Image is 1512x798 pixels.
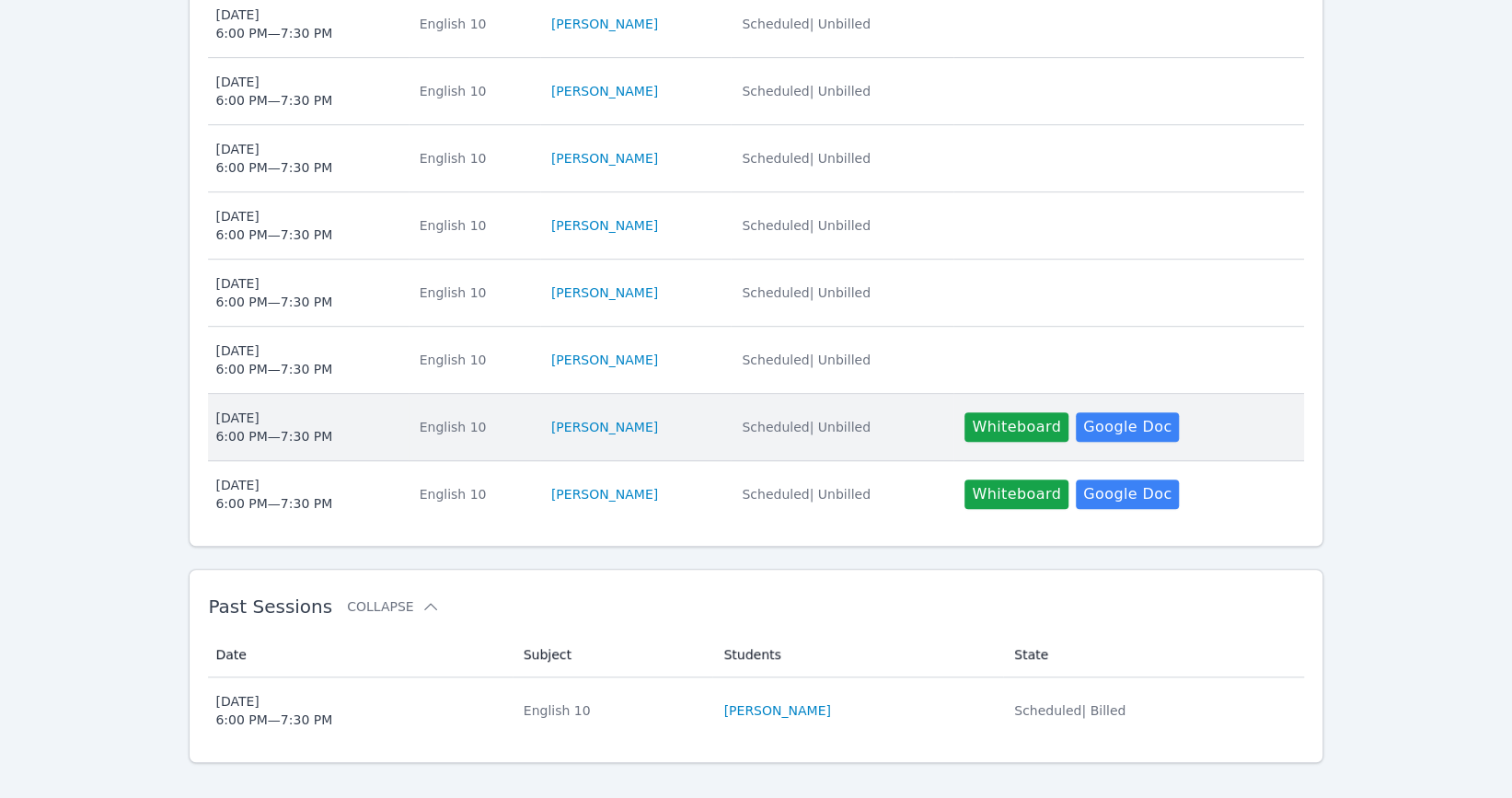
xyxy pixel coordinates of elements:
[208,394,1303,461] tr: [DATE]6:00 PM—7:30 PMEnglish 10[PERSON_NAME]Scheduled| UnbilledWhiteboardGoogle Doc
[215,140,332,177] div: [DATE] 6:00 PM — 7:30 PM
[551,418,658,436] a: [PERSON_NAME]
[208,461,1303,527] tr: [DATE]6:00 PM—7:30 PMEnglish 10[PERSON_NAME]Scheduled| UnbilledWhiteboardGoogle Doc
[551,283,658,302] a: [PERSON_NAME]
[215,6,332,42] div: [DATE] 6:00 PM — 7:30 PM
[420,15,529,33] div: English 10
[420,418,529,436] div: English 10
[208,192,1303,260] tr: [DATE]6:00 PM—7:30 PMEnglish 10[PERSON_NAME]Scheduled| Unbilled
[420,82,529,100] div: English 10
[551,216,658,235] a: [PERSON_NAME]
[215,476,332,513] div: [DATE] 6:00 PM — 7:30 PM
[215,73,332,110] div: [DATE] 6:00 PM — 7:30 PM
[964,480,1068,509] button: Whiteboard
[208,596,332,618] span: Past Sessions
[551,351,658,369] a: [PERSON_NAME]
[420,283,529,302] div: English 10
[513,632,713,677] th: Subject
[551,15,658,33] a: [PERSON_NAME]
[524,701,702,720] div: English 10
[1076,412,1179,442] a: Google Doc
[742,487,871,502] span: Scheduled | Unbilled
[742,420,871,434] span: Scheduled | Unbilled
[723,701,830,720] a: [PERSON_NAME]
[215,207,332,244] div: [DATE] 6:00 PM — 7:30 PM
[1014,703,1125,718] span: Scheduled | Billed
[742,218,871,233] span: Scheduled | Unbilled
[742,151,871,166] span: Scheduled | Unbilled
[551,82,658,100] a: [PERSON_NAME]
[420,351,529,369] div: English 10
[742,285,871,300] span: Scheduled | Unbilled
[208,58,1303,125] tr: [DATE]6:00 PM—7:30 PMEnglish 10[PERSON_NAME]Scheduled| Unbilled
[551,149,658,168] a: [PERSON_NAME]
[742,84,871,98] span: Scheduled | Unbilled
[215,409,332,445] div: [DATE] 6:00 PM — 7:30 PM
[1076,480,1179,509] a: Google Doc
[742,353,871,367] span: Scheduled | Unbilled
[551,485,658,503] a: [PERSON_NAME]
[215,692,332,729] div: [DATE] 6:00 PM — 7:30 PM
[208,327,1303,394] tr: [DATE]6:00 PM—7:30 PMEnglish 10[PERSON_NAME]Scheduled| Unbilled
[420,216,529,235] div: English 10
[420,485,529,503] div: English 10
[420,149,529,168] div: English 10
[742,17,871,31] span: Scheduled | Unbilled
[215,341,332,378] div: [DATE] 6:00 PM — 7:30 PM
[208,125,1303,192] tr: [DATE]6:00 PM—7:30 PMEnglish 10[PERSON_NAME]Scheduled| Unbilled
[964,412,1068,442] button: Whiteboard
[347,597,439,616] button: Collapse
[208,260,1303,327] tr: [DATE]6:00 PM—7:30 PMEnglish 10[PERSON_NAME]Scheduled| Unbilled
[1003,632,1304,677] th: State
[712,632,1003,677] th: Students
[208,677,1303,744] tr: [DATE]6:00 PM—7:30 PMEnglish 10[PERSON_NAME]Scheduled| Billed
[215,274,332,311] div: [DATE] 6:00 PM — 7:30 PM
[208,632,512,677] th: Date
